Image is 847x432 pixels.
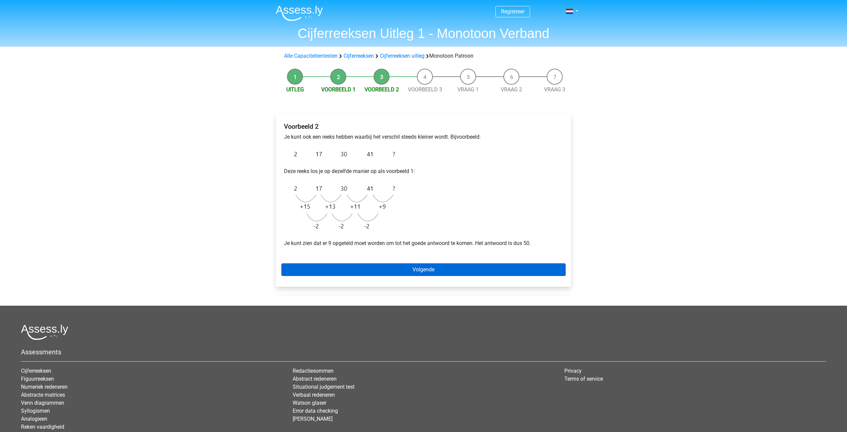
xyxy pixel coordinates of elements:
img: Assessly logo [21,324,68,340]
a: Error data checking [293,408,338,414]
p: Je kunt zien dat er 9 opgeteld moet worden om tot het goede antwoord te komen. Het antwoord is du... [284,239,563,247]
h1: Cijferreeksen Uitleg 1 - Monotoon Verband [270,25,577,41]
a: Vraag 2 [501,86,522,93]
b: Voorbeeld 2 [284,123,319,130]
a: Cijferreeksen [21,368,51,374]
a: Numeriek redeneren [21,384,68,390]
a: Analogieen [21,416,47,422]
a: Privacy [564,368,582,374]
img: Monotonous_Example_2.png [284,146,399,162]
a: Watson glaser [293,400,326,406]
a: Abstract redeneren [293,376,337,382]
a: Registreer [501,8,524,15]
a: Voorbeeld 1 [321,86,356,93]
a: Figuurreeksen [21,376,54,382]
a: Cijferreeksen uitleg [380,53,424,59]
a: Abstracte matrices [21,392,65,398]
a: Venn diagrammen [21,400,64,406]
p: Deze reeks los je op dezelfde manier op als voorbeeld 1: [284,167,563,175]
a: Voorbeeld 2 [365,86,399,93]
a: Voorbeeld 3 [408,86,442,93]
a: Cijferreeksen [344,53,374,59]
a: Reken vaardigheid [21,424,64,430]
a: Uitleg [286,86,304,93]
a: Situational judgement test [293,384,355,390]
div: Monotoon Patroon [281,52,566,60]
a: Syllogismen [21,408,50,414]
a: Volgende [281,263,566,276]
img: Monotonous_Example_2_2.png [284,181,399,234]
a: Vraag 1 [457,86,479,93]
img: Assessly [276,5,323,21]
a: Redactiesommen [293,368,334,374]
a: Vraag 3 [544,86,565,93]
a: Alle Capaciteitentesten [284,53,338,59]
a: Terms of service [564,376,603,382]
p: Je kunt ook een reeks hebben waarbij het verschil steeds kleiner wordt. Bijvoorbeeld: [284,133,563,141]
a: Verbaal redeneren [293,392,335,398]
h5: Assessments [21,348,826,356]
a: [PERSON_NAME] [293,416,333,422]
